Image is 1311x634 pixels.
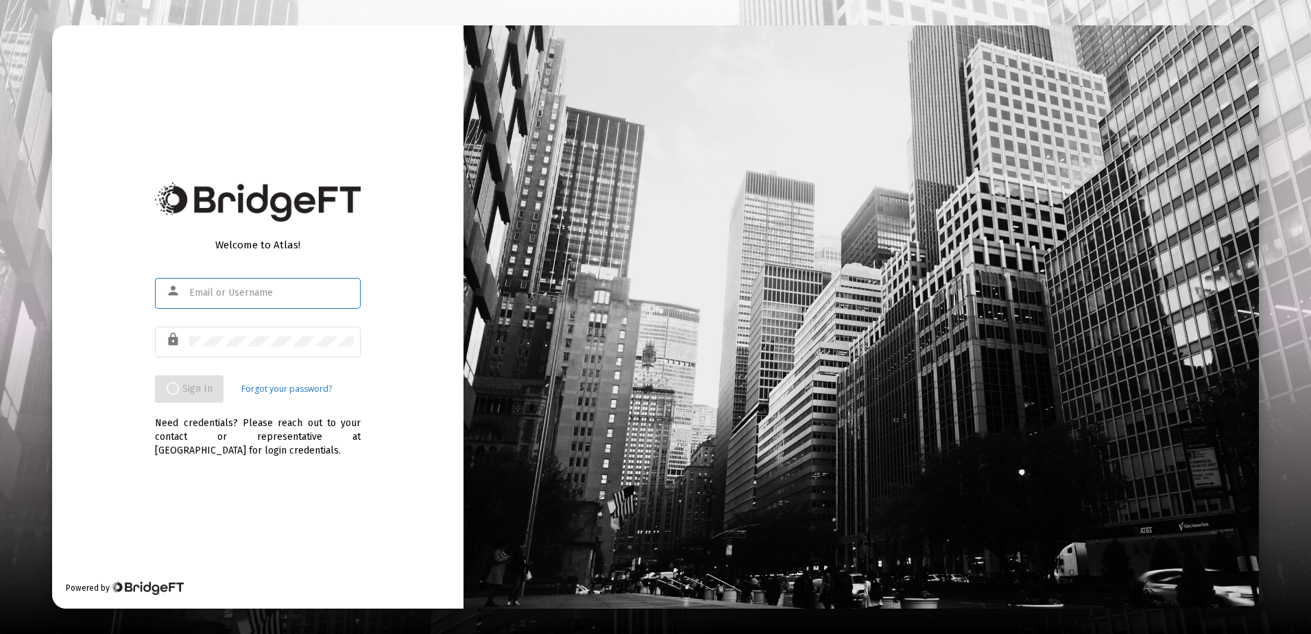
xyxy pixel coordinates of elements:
div: Need credentials? Please reach out to your contact or representative at [GEOGRAPHIC_DATA] for log... [155,403,361,458]
input: Email or Username [189,287,354,298]
img: Bridge Financial Technology Logo [111,581,183,595]
div: Welcome to Atlas! [155,238,361,252]
mat-icon: lock [166,331,182,348]
mat-icon: person [166,283,182,299]
a: Forgot your password? [241,382,332,396]
img: Bridge Financial Technology Logo [155,183,361,222]
span: Sign In [166,383,213,395]
div: Powered by [66,581,183,595]
button: Sign In [155,375,224,403]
